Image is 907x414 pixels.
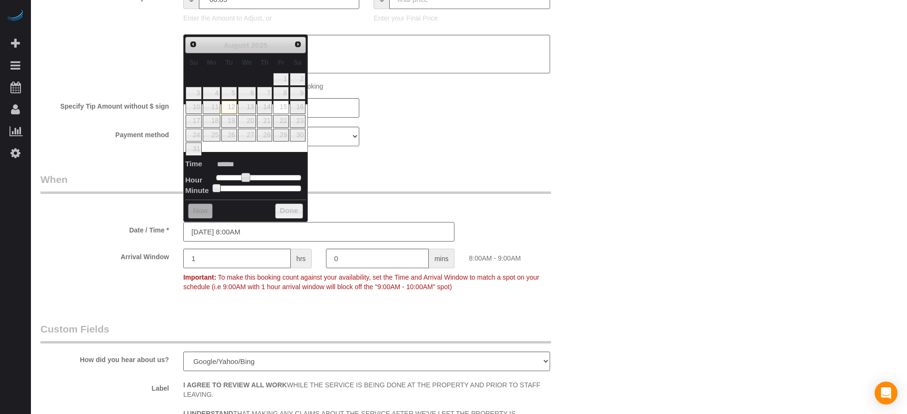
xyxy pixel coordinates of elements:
a: 26 [221,129,237,141]
label: Date / Time * [33,222,176,235]
div: 8:00AM - 9:00AM [462,249,604,263]
button: Done [275,203,303,219]
a: 28 [257,129,273,141]
a: 29 [273,129,288,141]
a: 3 [186,87,202,100]
span: Next [294,40,302,48]
dt: Hour [185,175,202,187]
a: 1 [273,73,288,86]
dt: Time [185,159,202,171]
a: 16 [290,101,306,113]
a: 31 [186,142,202,155]
a: 10 [186,101,202,113]
a: 13 [238,101,256,113]
legend: Custom Fields [40,322,551,343]
label: Specify Tip Amount without $ sign [33,98,176,111]
a: 19 [221,115,237,128]
span: To make this booking count against your availability, set the Time and Arrival Window to match a ... [183,273,539,291]
a: Next [291,38,305,51]
a: 2 [290,73,306,86]
strong: Important: [183,273,216,281]
a: 12 [221,101,237,113]
img: Automaid Logo [6,10,25,23]
a: 30 [290,129,306,141]
a: 14 [257,101,273,113]
a: 6 [238,87,256,100]
a: 7 [257,87,273,100]
span: August [224,41,249,49]
label: How did you hear about us? [33,352,176,364]
span: Monday [207,59,217,66]
label: Label [33,380,176,393]
legend: When [40,172,551,194]
span: Wednesday [242,59,252,66]
button: Now [188,203,212,219]
span: Sunday [189,59,198,66]
span: Saturday [294,59,302,66]
span: mins [429,249,455,268]
a: 9 [290,87,306,100]
div: Open Intercom Messenger [875,382,897,404]
span: Friday [278,59,285,66]
a: 24 [186,129,202,141]
a: 18 [203,115,220,128]
span: Tuesday [226,59,233,66]
a: 25 [203,129,220,141]
a: 23 [290,115,306,128]
p: Enter the Amount to Adjust, or [183,13,359,23]
span: 2025 [251,41,267,49]
span: hrs [291,249,312,268]
dt: Minute [185,185,209,197]
span: Thursday [261,59,269,66]
label: Arrival Window [33,249,176,262]
label: Payment method [33,127,176,140]
strong: I AGREE TO REVIEW ALL WORK [183,381,287,389]
input: MM/DD/YYYY HH:MM [183,222,454,242]
a: 22 [273,115,288,128]
a: 4 [203,87,220,100]
span: Prev [189,40,197,48]
a: 11 [203,101,220,113]
a: 21 [257,115,273,128]
a: 27 [238,129,256,141]
p: Enter your Final Price [374,13,550,23]
a: 15 [273,101,288,113]
a: 17 [186,115,202,128]
a: 5 [221,87,237,100]
a: 20 [238,115,256,128]
a: 8 [273,87,288,100]
a: Prev [187,38,200,51]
